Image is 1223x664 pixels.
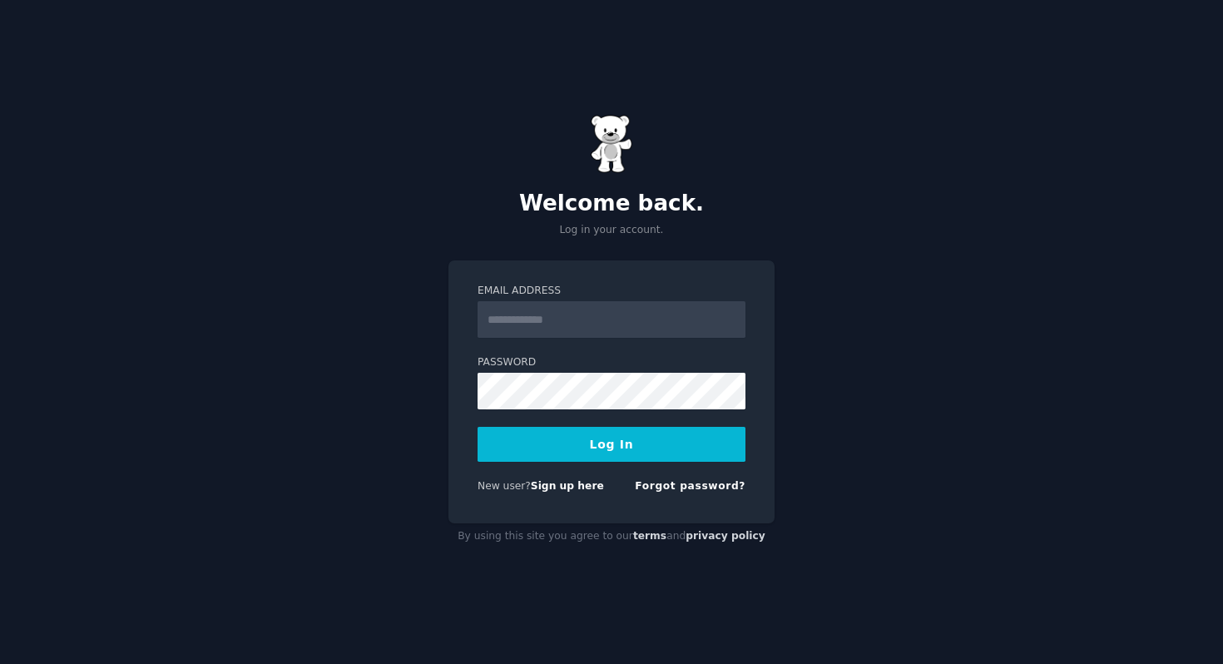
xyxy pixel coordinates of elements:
button: Log In [478,427,745,462]
label: Email Address [478,284,745,299]
a: Sign up here [531,480,604,492]
a: privacy policy [686,530,765,542]
div: By using this site you agree to our and [448,523,775,550]
h2: Welcome back. [448,191,775,217]
img: Gummy Bear [591,115,632,173]
span: New user? [478,480,531,492]
p: Log in your account. [448,223,775,238]
a: terms [633,530,666,542]
a: Forgot password? [635,480,745,492]
label: Password [478,355,745,370]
